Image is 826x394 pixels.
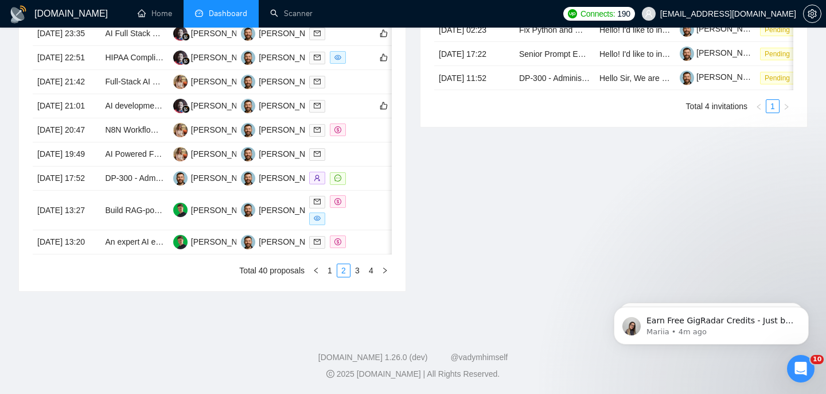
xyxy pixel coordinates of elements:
img: VK [241,75,255,89]
div: [PERSON_NAME] [191,99,257,112]
span: mail [314,30,321,37]
li: 4 [364,264,378,277]
td: [DATE] 23:35 [33,22,100,46]
span: Pending [760,24,794,36]
div: [PERSON_NAME] [259,51,325,64]
span: mail [314,150,321,157]
div: [PERSON_NAME] [259,235,325,248]
div: 2025 [DOMAIN_NAME] | All Rights Reserved. [9,368,817,380]
span: copyright [326,370,334,378]
div: [PERSON_NAME] [259,99,325,112]
div: [PERSON_NAME] [259,204,325,217]
button: right [780,99,793,113]
a: Pending [760,25,799,34]
img: VK [241,171,255,186]
a: Full‑Stack AI Engineer to Build Paid Web App Around Custom “Denial Appeal Assistant” GPT [105,77,434,86]
img: VK [241,99,255,113]
span: user [645,10,653,18]
li: 1 [323,264,337,277]
iframe: Intercom notifications message [597,283,826,363]
iframe: Intercom live chat [787,355,815,383]
div: [PERSON_NAME] [191,204,257,217]
span: like [380,53,388,62]
a: VK[PERSON_NAME] [241,28,325,37]
a: AI Powered Full Stack Developer with AI Chatbot, AI Agent and AI Integration Experience [105,149,421,159]
li: Total 4 invitations [686,99,747,113]
img: AV [173,75,188,89]
div: [PERSON_NAME] [259,172,325,184]
a: An expert AI engineer is needed to build an AI agent [105,237,290,246]
button: right [378,264,392,277]
td: [DATE] 17:52 [33,167,100,191]
span: Pending [760,72,794,84]
a: SS[PERSON_NAME] [173,28,257,37]
span: setting [804,9,821,18]
span: mail [314,78,321,85]
a: searchScanner [270,9,313,18]
a: @vadymhimself [450,353,508,362]
span: right [381,267,388,274]
a: DP-300 - Administering Relational Database on Microsoft Azure [519,74,745,83]
a: VK[PERSON_NAME] [241,237,325,246]
a: AV[PERSON_NAME] [173,149,257,158]
button: setting [803,5,821,23]
td: AI Powered Full Stack Developer with AI Chatbot, AI Agent and AI Integration Experience [100,142,168,167]
span: like [380,101,388,110]
span: eye [334,54,341,61]
a: VK[PERSON_NAME] [241,173,325,182]
a: AV[PERSON_NAME] [173,125,257,134]
span: dollar [334,126,341,133]
a: N8N Workflow Automation That Holds context [105,125,268,134]
div: [PERSON_NAME] [259,75,325,88]
span: message [334,175,341,181]
a: DP-300 - Administering Relational Database on Microsoft Azure [105,173,331,183]
a: Fix Python and Woocommerce integration [519,25,668,34]
span: mail [314,54,321,61]
span: dollar [334,198,341,205]
img: VK [241,203,255,217]
span: user-add [314,175,321,181]
td: HIPAA Compliant AI Agent Development for Healthcare [100,46,168,70]
button: like [377,99,391,113]
a: 2 [337,264,350,277]
span: Pending [760,48,794,60]
img: VK [241,123,255,137]
a: VK[PERSON_NAME] [173,173,257,182]
div: [PERSON_NAME] [191,75,257,88]
td: [DATE] 17:22 [434,42,515,66]
img: VK [241,235,255,249]
span: mail [314,126,321,133]
li: 3 [350,264,364,277]
a: MB[PERSON_NAME] [173,205,257,214]
img: VK [241,51,255,65]
a: 1 [324,264,336,277]
a: Build RAG-powered keyword mapping assistant in n8n (LLM + vector database) [105,206,389,215]
td: [DATE] 22:51 [33,46,100,70]
span: eye [314,215,321,222]
a: VK[PERSON_NAME] [241,52,325,61]
span: mail [314,238,321,245]
span: like [380,29,388,38]
a: 3 [351,264,364,277]
li: Total 40 proposals [239,264,305,277]
img: SS [173,26,188,41]
img: c1-JWQDXWEy3CnA6sRtFzzU22paoDq5cZnWyBNc3HWqwvuW0qNnjm1CMP-YmbEEtPC [680,71,694,85]
td: N8N Workflow Automation That Holds context [100,118,168,142]
div: [PERSON_NAME] [191,172,257,184]
button: like [377,26,391,40]
td: Full‑Stack AI Engineer to Build Paid Web App Around Custom “Denial Appeal Assistant” GPT [100,70,168,94]
div: [PERSON_NAME] [259,148,325,160]
img: VK [241,26,255,41]
td: [DATE] 02:23 [434,18,515,42]
img: c1-JWQDXWEy3CnA6sRtFzzU22paoDq5cZnWyBNc3HWqwvuW0qNnjm1CMP-YmbEEtPC [680,47,694,61]
a: VK[PERSON_NAME] [241,125,325,134]
a: AI Full Stack Engineer Needed for Innovative Project [105,29,293,38]
div: [PERSON_NAME] [191,235,257,248]
td: [DATE] 13:20 [33,230,100,254]
a: HIPAA Compliant AI Agent Development for Healthcare [105,53,301,62]
div: [PERSON_NAME] [191,51,257,64]
a: Senior Prompt Engineer (LLM / AI Specialist – Freelance) [519,49,723,59]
